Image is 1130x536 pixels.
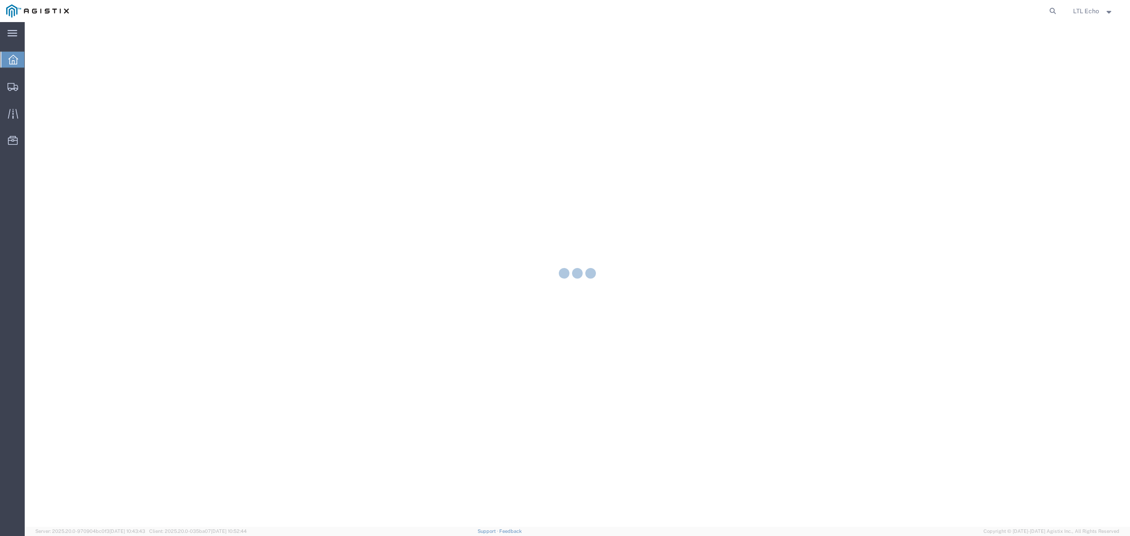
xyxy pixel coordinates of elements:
[211,528,247,534] span: [DATE] 10:52:44
[499,528,522,534] a: Feedback
[1073,6,1099,16] span: LTL Echo
[1073,6,1118,16] button: LTL Echo
[149,528,247,534] span: Client: 2025.20.0-035ba07
[983,528,1119,535] span: Copyright © [DATE]-[DATE] Agistix Inc., All Rights Reserved
[6,4,69,18] img: logo
[35,528,145,534] span: Server: 2025.20.0-970904bc0f3
[109,528,145,534] span: [DATE] 10:43:43
[478,528,500,534] a: Support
